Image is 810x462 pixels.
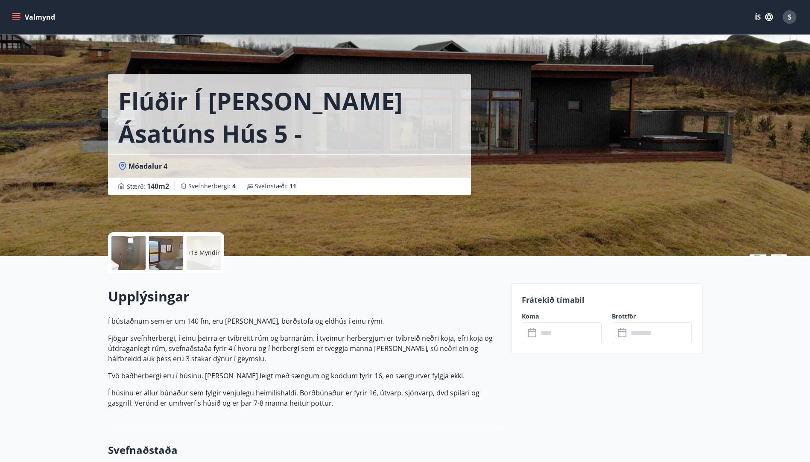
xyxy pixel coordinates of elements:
h2: Upplýsingar [108,287,501,306]
span: Svefnherbergi : [188,182,236,190]
p: Frátekið tímabil [522,294,692,305]
span: 4 [232,182,236,190]
label: Koma [522,312,602,321]
span: Móadalur 4 [129,161,167,171]
span: 140 m2 [147,181,169,191]
h3: Svefnaðstaða [108,443,501,457]
span: Stærð : [127,181,169,191]
label: Brottför [612,312,692,321]
button: S [779,7,800,27]
p: Fjögur svefnherbergi, í einu þeirra er tvíbreitt rúm og barnarúm. Í tveimur herbergjum er tvíbrei... [108,333,501,364]
button: ÍS [750,9,778,25]
p: Tvö baðherbergi eru í húsinu. [PERSON_NAME] leigt með sængum og koddum fyrir 16, en sængurver fyl... [108,371,501,381]
p: Í bústaðnum sem er um 140 fm, eru [PERSON_NAME], borðstofa og eldhús í einu rými. [108,316,501,326]
p: Í húsinu er allur búnaður sem fylgir venjulegu heimilishaldi. Borðbúnaður er fyrir 16, útvarp, sj... [108,388,501,408]
button: menu [10,9,58,25]
span: S [788,12,792,22]
p: +13 Myndir [187,249,220,257]
span: Svefnstæði : [255,182,296,190]
h1: Flúðir í [PERSON_NAME] Ásatúns hús 5 - [GEOGRAPHIC_DATA] 4 [118,85,461,149]
span: 11 [289,182,296,190]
